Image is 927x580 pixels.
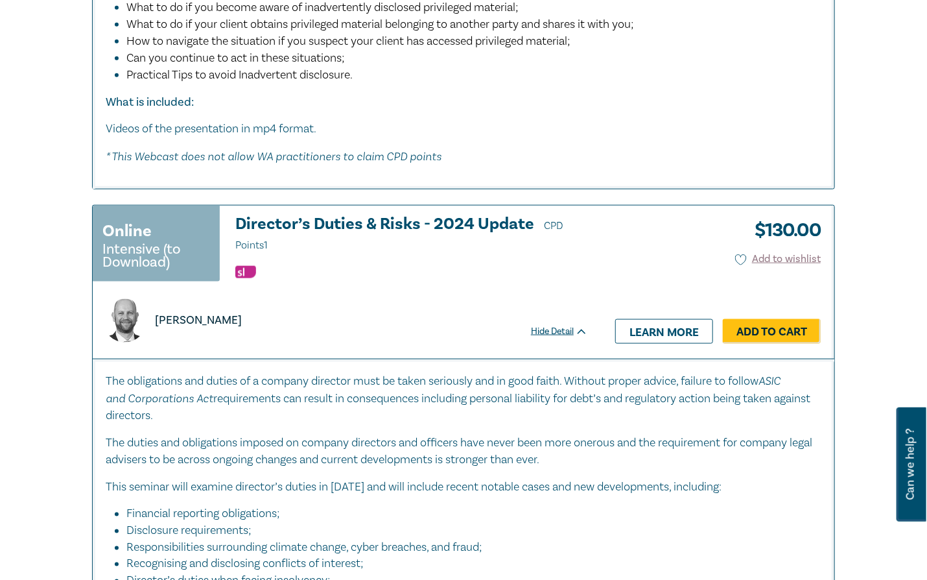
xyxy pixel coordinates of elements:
li: Financial reporting obligations; [126,506,808,523]
h3: Online [102,219,152,243]
a: Director’s Duties & Risks - 2024 Update CPD Points1 [235,215,588,254]
p: The obligations and duties of a company director must be taken seriously and in good faith. Witho... [106,372,821,424]
li: Responsibilities surrounding climate change, cyber breaches, and fraud; [126,540,808,557]
small: Intensive (to Download) [102,243,210,269]
strong: What is included: [106,95,194,110]
span: Can we help ? [904,415,917,514]
img: Substantive Law [235,266,256,278]
li: Recognising and disclosing conflicts of interest; [126,556,808,573]
div: Hide Detail [531,325,602,338]
p: The duties and obligations imposed on company directors and officers have never been more onerous... [106,435,821,468]
span: Can you continue to act in these situations; [126,51,345,66]
img: https://s3.ap-southeast-2.amazonaws.com/leo-cussen-store-production-content/Contacts/Simon%20Rube... [103,299,147,343]
li: Disclosure requirements; [126,523,808,540]
a: Learn more [615,319,713,344]
h3: $ 130.00 [745,215,821,245]
em: * This Webcast does not allow WA practitioners to claim CPD points [106,149,441,163]
h3: Director’s Duties & Risks - 2024 Update [235,215,588,254]
span: How to navigate the situation if you suspect your client has accessed privileged material; [126,34,570,49]
span: Practical Tips to avoid Inadvertent disclosure. [126,67,353,82]
p: [PERSON_NAME] [155,312,242,329]
p: This seminar will examine director’s duties in [DATE] and will include recent notable cases and n... [106,479,821,496]
a: Add to Cart [723,319,821,344]
p: Videos of the presentation in mp4 format. [106,121,821,138]
button: Add to wishlist [735,252,821,267]
span: What to do if your client obtains privileged material belonging to another party and shares it wi... [126,17,634,32]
